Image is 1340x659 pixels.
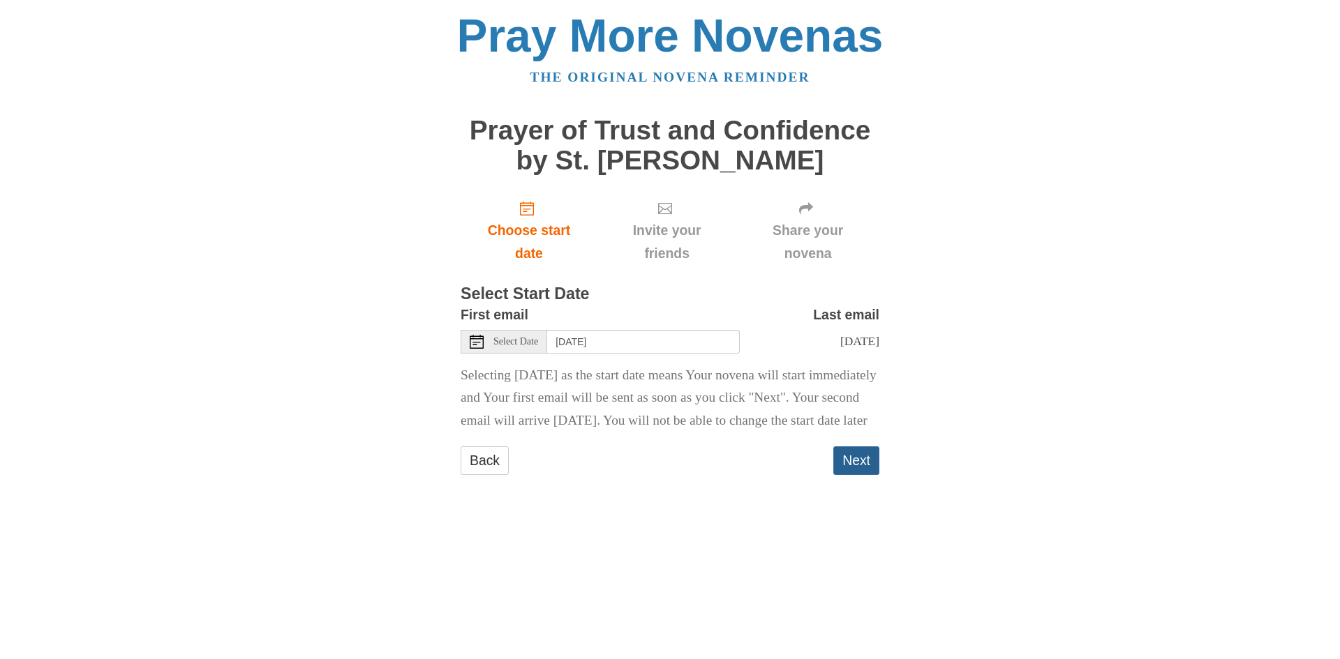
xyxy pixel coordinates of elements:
[461,303,528,326] label: First email
[840,334,879,348] span: [DATE]
[493,337,538,347] span: Select Date
[611,219,722,265] span: Invite your friends
[833,446,879,475] button: Next
[475,219,583,265] span: Choose start date
[461,285,879,303] h3: Select Start Date
[530,70,810,84] a: The original novena reminder
[736,189,879,272] div: Click "Next" to confirm your start date first.
[813,303,879,326] label: Last email
[597,189,736,272] div: Click "Next" to confirm your start date first.
[457,10,884,61] a: Pray More Novenas
[461,116,879,175] h1: Prayer of Trust and Confidence by St. [PERSON_NAME]
[750,219,865,265] span: Share your novena
[461,364,879,433] p: Selecting [DATE] as the start date means Your novena will start immediately and Your first email ...
[547,330,740,354] input: Use the arrow keys to pick a date
[461,189,597,272] a: Choose start date
[461,446,509,475] a: Back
